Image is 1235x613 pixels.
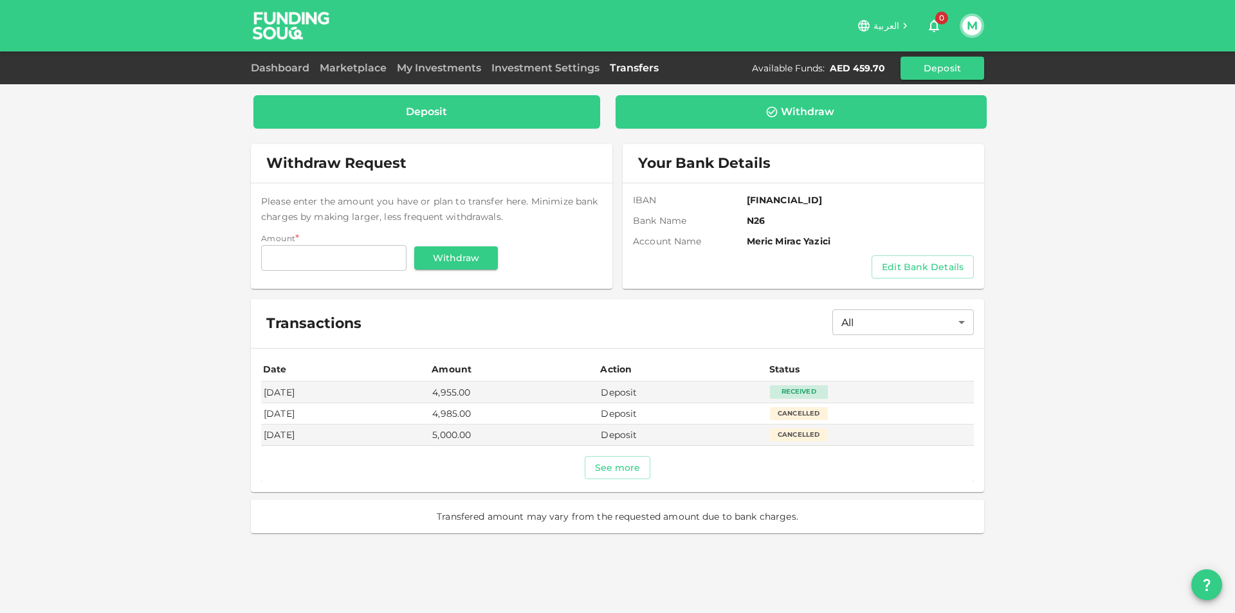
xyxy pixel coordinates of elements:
button: 0 [921,13,947,39]
td: Deposit [598,425,767,446]
td: Deposit [598,381,767,403]
span: Please enter the amount you have or plan to transfer here. Minimize bank charges by making larger... [261,196,598,223]
button: See more [585,456,651,479]
span: Meric Mirac Yazici [747,235,974,248]
a: Investment Settings [486,62,605,74]
span: N26 [747,214,974,227]
span: 0 [935,12,948,24]
span: [FINANCIAL_ID] [747,194,974,206]
td: 4,985.00 [430,403,598,425]
div: All [832,309,974,335]
button: Deposit [901,57,984,80]
button: question [1191,569,1222,600]
button: M [962,16,982,35]
td: Deposit [598,403,767,425]
a: Withdraw [616,95,987,129]
div: Action [600,361,632,377]
button: Edit Bank Details [872,255,974,279]
a: My Investments [392,62,486,74]
a: Transfers [605,62,664,74]
div: Cancelled [770,407,828,420]
div: Received [770,385,828,398]
span: Withdraw Request [266,154,407,172]
a: Deposit [253,95,600,129]
div: Deposit [406,105,447,118]
td: [DATE] [261,425,430,446]
td: 4,955.00 [430,381,598,403]
input: amount [261,245,407,271]
span: IBAN [633,194,747,206]
td: [DATE] [261,381,430,403]
td: 5,000.00 [430,425,598,446]
a: Marketplace [315,62,392,74]
span: Amount [261,233,295,243]
div: Available Funds : [752,62,825,75]
div: AED 459.70 [830,62,885,75]
span: Account name [633,235,747,248]
span: العربية [874,20,899,32]
span: Your Bank Details [638,154,771,172]
div: Cancelled [770,428,828,441]
span: Transactions [266,315,361,333]
div: Date [263,361,289,377]
span: Bank Name [633,214,747,227]
div: Withdraw [781,105,834,118]
div: Amount [432,361,471,377]
button: Withdraw [414,246,498,270]
a: Dashboard [251,62,315,74]
td: [DATE] [261,403,430,425]
div: Status [769,361,801,377]
span: Transfered amount may vary from the requested amount due to bank charges. [437,510,798,523]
